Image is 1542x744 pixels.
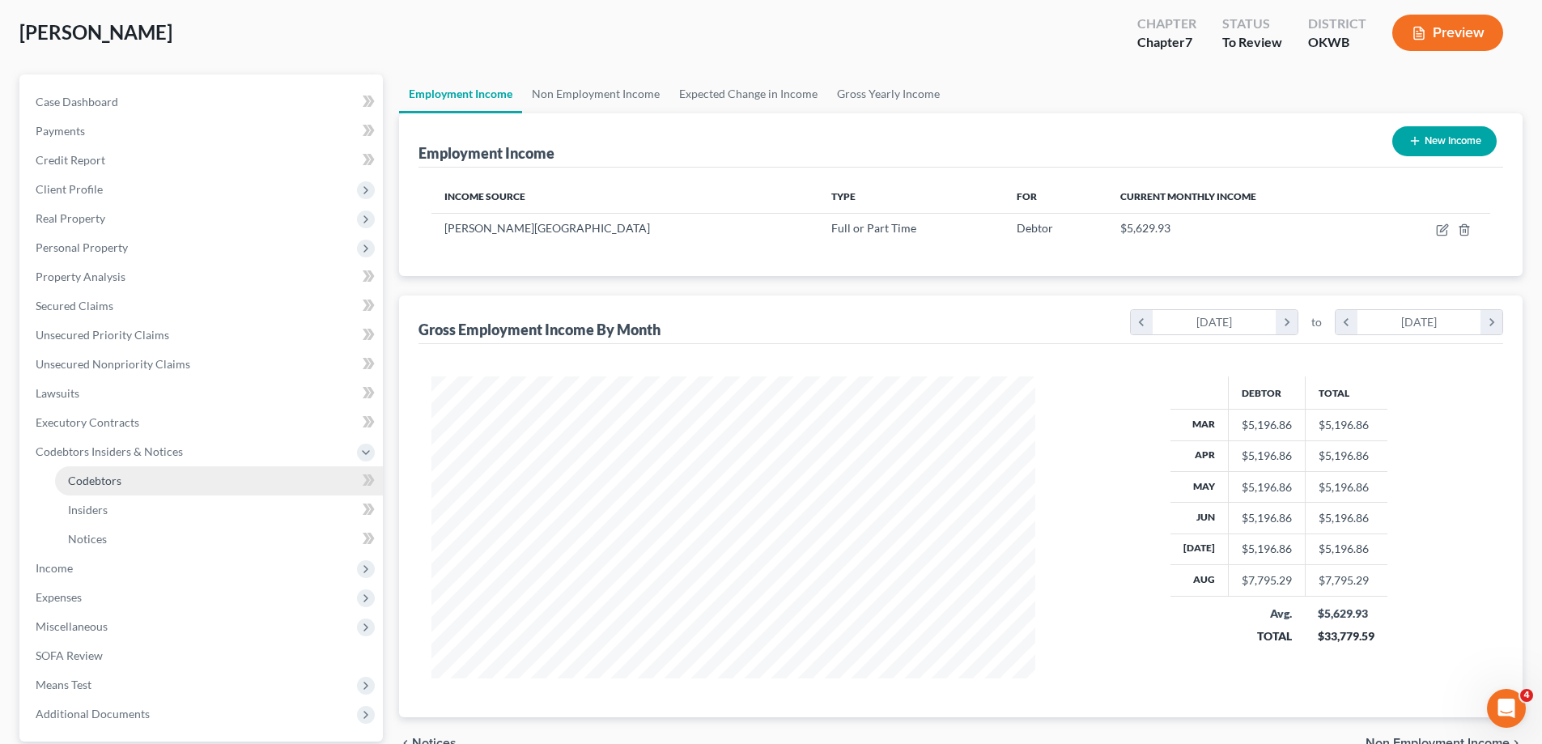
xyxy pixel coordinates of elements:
[1170,503,1229,534] th: Jun
[418,320,661,339] div: Gross Employment Income By Month
[68,532,107,546] span: Notices
[36,328,169,342] span: Unsecured Priority Claims
[1222,15,1282,33] div: Status
[36,561,73,575] span: Income
[1242,572,1292,589] div: $7,795.29
[1311,314,1322,330] span: to
[36,211,105,225] span: Real Property
[831,190,856,202] span: Type
[1308,15,1366,33] div: District
[1170,440,1229,471] th: Apr
[23,291,383,321] a: Secured Claims
[36,270,125,283] span: Property Analysis
[1228,376,1305,409] th: Debtor
[36,182,103,196] span: Client Profile
[1487,689,1526,728] iframe: Intercom live chat
[1153,310,1277,334] div: [DATE]
[1120,221,1170,235] span: $5,629.93
[55,466,383,495] a: Codebtors
[1222,33,1282,52] div: To Review
[1017,190,1037,202] span: For
[23,117,383,146] a: Payments
[1305,534,1387,564] td: $5,196.86
[1185,34,1192,49] span: 7
[418,143,554,163] div: Employment Income
[1137,15,1196,33] div: Chapter
[1170,471,1229,502] th: May
[36,153,105,167] span: Credit Report
[669,74,827,113] a: Expected Change in Income
[36,240,128,254] span: Personal Property
[1336,310,1357,334] i: chevron_left
[1305,503,1387,534] td: $5,196.86
[36,707,150,721] span: Additional Documents
[23,641,383,670] a: SOFA Review
[1318,606,1374,622] div: $5,629.93
[1480,310,1502,334] i: chevron_right
[36,648,103,662] span: SOFA Review
[23,321,383,350] a: Unsecured Priority Claims
[1131,310,1153,334] i: chevron_left
[36,678,91,691] span: Means Test
[1170,410,1229,440] th: Mar
[1241,628,1292,644] div: TOTAL
[1241,606,1292,622] div: Avg.
[36,415,139,429] span: Executory Contracts
[23,379,383,408] a: Lawsuits
[36,357,190,371] span: Unsecured Nonpriority Claims
[36,124,85,138] span: Payments
[23,87,383,117] a: Case Dashboard
[1305,410,1387,440] td: $5,196.86
[522,74,669,113] a: Non Employment Income
[1137,33,1196,52] div: Chapter
[1242,479,1292,495] div: $5,196.86
[23,408,383,437] a: Executory Contracts
[36,299,113,312] span: Secured Claims
[36,619,108,633] span: Miscellaneous
[55,495,383,525] a: Insiders
[827,74,949,113] a: Gross Yearly Income
[1242,417,1292,433] div: $5,196.86
[23,262,383,291] a: Property Analysis
[1305,376,1387,409] th: Total
[1017,221,1053,235] span: Debtor
[1308,33,1366,52] div: OKWB
[1242,541,1292,557] div: $5,196.86
[68,503,108,517] span: Insiders
[444,190,525,202] span: Income Source
[1276,310,1298,334] i: chevron_right
[444,221,650,235] span: [PERSON_NAME][GEOGRAPHIC_DATA]
[831,221,916,235] span: Full or Part Time
[1305,471,1387,502] td: $5,196.86
[1170,534,1229,564] th: [DATE]
[19,20,172,44] span: [PERSON_NAME]
[1305,565,1387,596] td: $7,795.29
[1305,440,1387,471] td: $5,196.86
[36,386,79,400] span: Lawsuits
[23,350,383,379] a: Unsecured Nonpriority Claims
[1392,126,1497,156] button: New Income
[1120,190,1256,202] span: Current Monthly Income
[1520,689,1533,702] span: 4
[1170,565,1229,596] th: Aug
[399,74,522,113] a: Employment Income
[1357,310,1481,334] div: [DATE]
[23,146,383,175] a: Credit Report
[36,590,82,604] span: Expenses
[1242,448,1292,464] div: $5,196.86
[68,474,121,487] span: Codebtors
[36,444,183,458] span: Codebtors Insiders & Notices
[55,525,383,554] a: Notices
[1242,510,1292,526] div: $5,196.86
[1392,15,1503,51] button: Preview
[36,95,118,108] span: Case Dashboard
[1318,628,1374,644] div: $33,779.59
